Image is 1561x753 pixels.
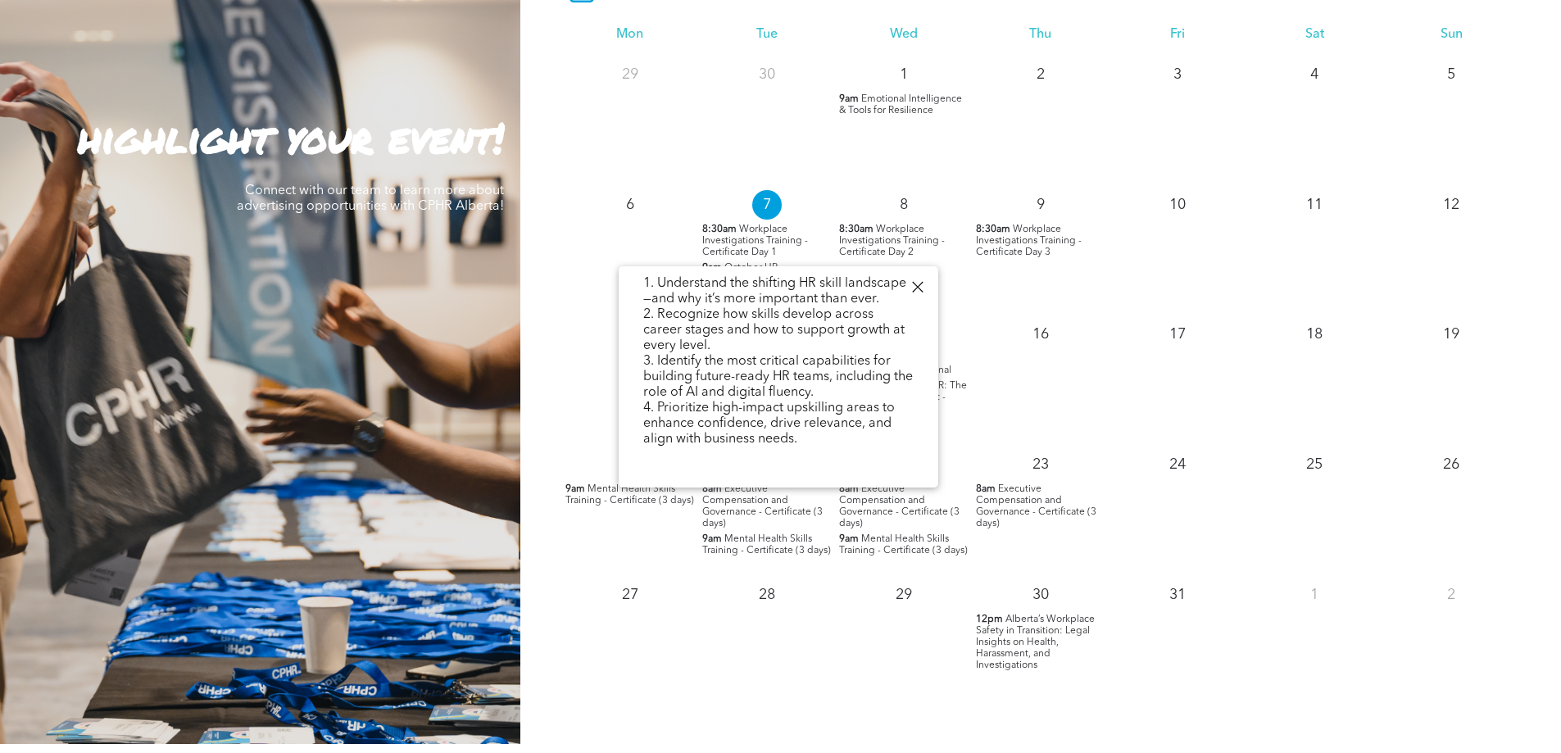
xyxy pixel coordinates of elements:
[976,483,996,495] span: 8am
[835,27,972,43] div: Wed
[1246,27,1383,43] div: Sat
[1383,27,1520,43] div: Sun
[839,94,962,116] span: Emotional Intelligence & Tools for Resilience
[1300,60,1329,89] p: 4
[976,615,1095,670] span: Alberta’s Workplace Safety in Transition: Legal Insights on Health, Harassment, and Investigations
[839,225,945,257] span: Workplace Investigations Training - Certificate Day 2
[702,484,823,528] span: Executive Compensation and Governance - Certificate (3 days)
[78,108,504,166] strong: highlight your event!
[1300,580,1329,610] p: 1
[752,190,782,220] p: 7
[561,27,698,43] div: Mon
[702,224,737,235] span: 8:30am
[1436,450,1466,479] p: 26
[1436,60,1466,89] p: 5
[643,401,914,447] li: Prioritize high-impact upskilling areas to enhance confidence, drive relevance, and align with bu...
[839,484,960,528] span: Executive Compensation and Governance - Certificate (3 days)
[1109,27,1246,43] div: Fri
[1026,190,1055,220] p: 9
[702,483,722,495] span: 8am
[1436,190,1466,220] p: 12
[565,484,694,506] span: Mental Health Skills Training - Certificate (3 days)
[839,483,859,495] span: 8am
[565,483,585,495] span: 9am
[615,320,645,349] p: 13
[702,534,831,556] span: Mental Health Skills Training - Certificate (3 days)
[643,307,914,354] li: Recognize how skills develop across career stages and how to support growth at every level.
[839,224,874,235] span: 8:30am
[1026,450,1055,479] p: 23
[702,533,722,545] span: 9am
[839,93,859,105] span: 9am
[1300,190,1329,220] p: 11
[752,580,782,610] p: 28
[1300,320,1329,349] p: 18
[1026,320,1055,349] p: 16
[889,190,919,220] p: 8
[615,580,645,610] p: 27
[972,27,1109,43] div: Thu
[615,450,645,479] p: 20
[615,60,645,89] p: 29
[976,614,1003,625] span: 12pm
[839,534,968,556] span: Mental Health Skills Training - Certificate (3 days)
[752,60,782,89] p: 30
[976,484,1096,528] span: Executive Compensation and Governance - Certificate (3 days)
[615,190,645,220] p: 6
[1026,580,1055,610] p: 30
[1436,320,1466,349] p: 19
[702,263,778,284] span: October HR Roundtable
[1163,190,1192,220] p: 10
[889,580,919,610] p: 29
[1026,60,1055,89] p: 2
[1163,450,1192,479] p: 24
[1163,60,1192,89] p: 3
[698,27,835,43] div: Tue
[976,224,1010,235] span: 8:30am
[702,225,808,257] span: Workplace Investigations Training - Certificate Day 1
[643,354,914,401] li: Identify the most critical capabilities for building future-ready HR teams, including the role of...
[1436,580,1466,610] p: 2
[1163,580,1192,610] p: 31
[702,262,722,274] span: 9am
[839,533,859,545] span: 9am
[1163,320,1192,349] p: 17
[976,225,1082,257] span: Workplace Investigations Training - Certificate Day 3
[237,184,504,213] span: Connect with our team to learn more about advertising opportunities with CPHR Alberta!
[889,60,919,89] p: 1
[643,276,914,307] li: Understand the shifting HR skill landscape—and why it’s more important than ever.
[1300,450,1329,479] p: 25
